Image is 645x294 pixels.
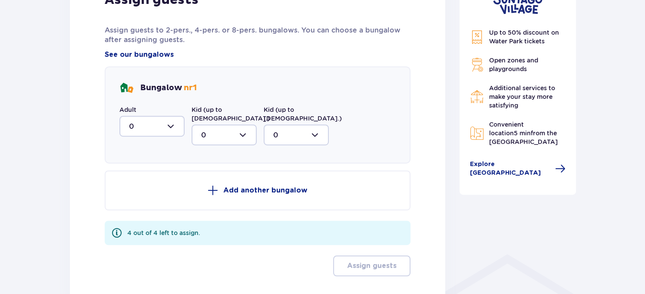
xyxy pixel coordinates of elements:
img: Discount Icon [470,30,484,44]
img: Grill Icon [470,58,484,72]
p: Assign guests to 2-pers., 4-pers. or 8-pers. bungalows. You can choose a bungalow after assigning... [105,26,411,45]
label: Kid (up to [DEMOGRAPHIC_DATA].) [192,105,270,123]
img: bungalows Icon [119,81,133,95]
div: 4 out of 4 left to assign. [127,229,200,237]
span: Open zones and playgrounds [489,57,538,72]
label: Kid (up to [DEMOGRAPHIC_DATA].) [264,105,342,123]
span: nr 1 [184,83,197,93]
p: Bungalow [140,83,197,93]
img: Map Icon [470,126,484,140]
p: Add another bungalow [223,186,308,195]
span: Convenient location from the [GEOGRAPHIC_DATA] [489,121,558,145]
span: Additional services to make your stay more satisfying [489,85,555,109]
span: Up to 50% discount on Water Park tickets [489,29,559,45]
span: Explore [GEOGRAPHIC_DATA] [470,160,550,177]
button: Assign guests [333,255,410,276]
img: Restaurant Icon [470,90,484,104]
label: Adult [119,105,136,114]
button: Add another bungalow [105,170,411,210]
p: Assign guests [347,261,397,271]
a: See our bungalows [105,50,174,59]
span: 5 min [514,130,531,137]
a: Explore [GEOGRAPHIC_DATA] [470,160,566,177]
